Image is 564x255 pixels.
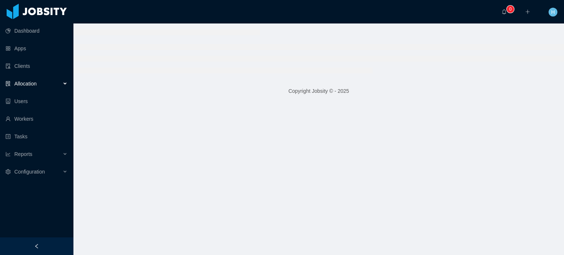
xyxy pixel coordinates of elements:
[6,41,68,56] a: icon: appstoreApps
[6,23,68,38] a: icon: pie-chartDashboard
[14,169,45,175] span: Configuration
[525,9,530,14] i: icon: plus
[6,152,11,157] i: icon: line-chart
[14,151,32,157] span: Reports
[551,8,555,17] span: H
[6,94,68,109] a: icon: robotUsers
[73,79,564,104] footer: Copyright Jobsity © - 2025
[14,81,37,87] span: Allocation
[6,112,68,126] a: icon: userWorkers
[6,169,11,174] i: icon: setting
[6,129,68,144] a: icon: profileTasks
[6,81,11,86] i: icon: solution
[507,6,514,13] sup: 0
[502,9,507,14] i: icon: bell
[6,59,68,73] a: icon: auditClients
